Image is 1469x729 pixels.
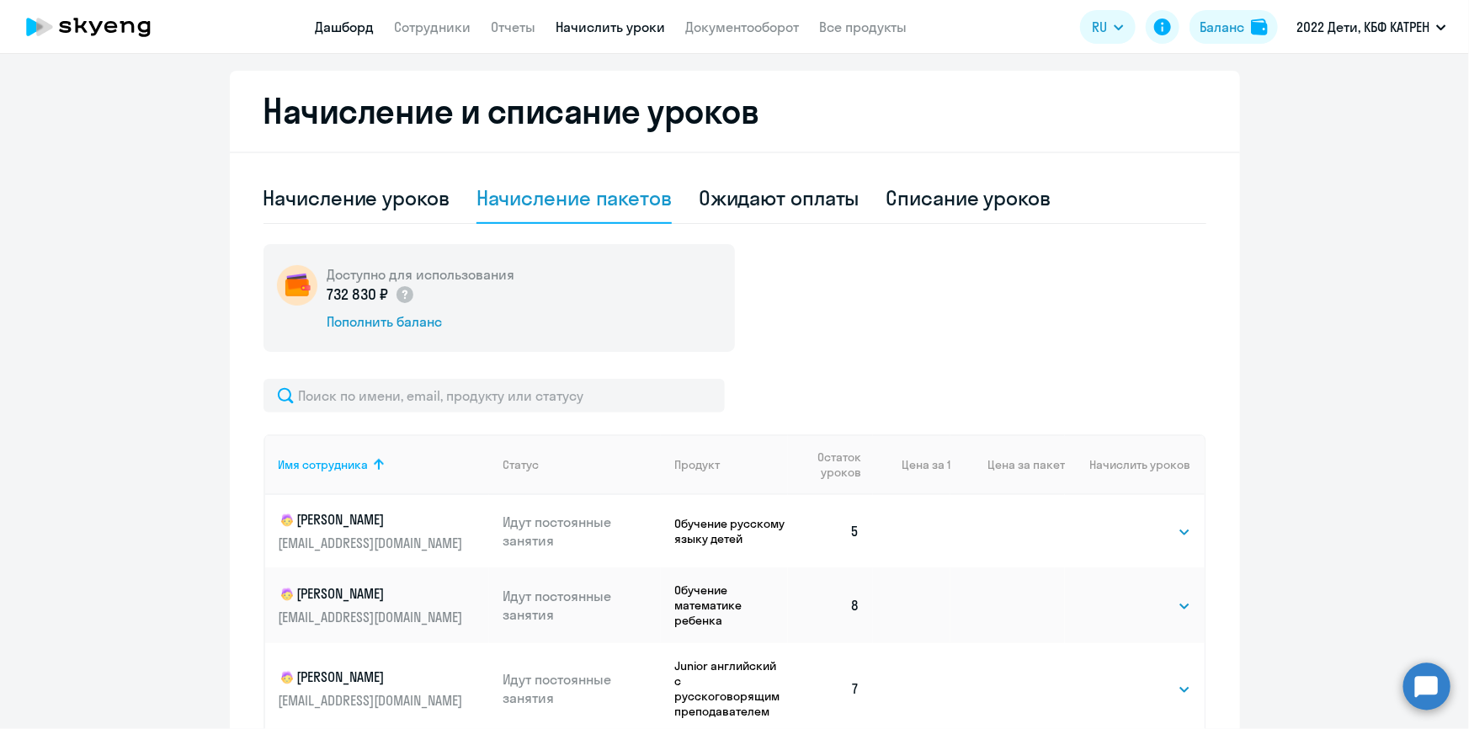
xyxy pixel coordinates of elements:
img: child [279,669,295,686]
p: Junior английский с русскоговорящим преподавателем [674,658,788,719]
div: Имя сотрудника [279,457,490,472]
a: Отчеты [492,19,536,35]
div: Баланс [1200,17,1244,37]
p: [PERSON_NAME] [279,668,467,688]
h5: Доступно для использования [327,265,515,284]
div: Списание уроков [886,184,1051,211]
img: balance [1251,19,1268,35]
div: Продукт [674,457,788,472]
span: Остаток уроков [801,450,861,480]
div: Начисление уроков [263,184,450,211]
a: Все продукты [820,19,907,35]
div: Начисление пакетов [476,184,672,211]
p: [EMAIL_ADDRESS][DOMAIN_NAME] [279,691,467,710]
span: RU [1092,17,1107,37]
div: Ожидают оплаты [699,184,860,211]
a: child[PERSON_NAME][EMAIL_ADDRESS][DOMAIN_NAME] [279,584,490,626]
input: Поиск по имени, email, продукту или статусу [263,379,725,412]
p: [EMAIL_ADDRESS][DOMAIN_NAME] [279,608,467,626]
h2: Начисление и списание уроков [263,91,1206,131]
th: Цена за пакет [950,434,1065,495]
a: child[PERSON_NAME][EMAIL_ADDRESS][DOMAIN_NAME] [279,668,490,710]
button: 2022 Дети, КБФ КАТРЕН [1288,7,1455,47]
p: [EMAIL_ADDRESS][DOMAIN_NAME] [279,534,467,552]
th: Цена за 1 [873,434,950,495]
p: [PERSON_NAME] [279,510,467,530]
div: Имя сотрудника [279,457,369,472]
a: Дашборд [316,19,375,35]
p: Обучение математике ребенка [674,583,788,628]
p: Идут постоянные занятия [503,670,661,707]
div: Статус [503,457,539,472]
p: 732 830 ₽ [327,284,416,306]
td: 8 [788,567,874,643]
div: Статус [503,457,661,472]
td: 5 [788,495,874,567]
img: child [279,512,295,529]
img: wallet-circle.png [277,265,317,306]
div: Остаток уроков [801,450,874,480]
th: Начислить уроков [1065,434,1204,495]
div: Пополнить баланс [327,312,515,331]
p: Обучение русскому языку детей [674,516,788,546]
a: Начислить уроки [556,19,666,35]
a: Документооборот [686,19,800,35]
button: RU [1080,10,1136,44]
a: child[PERSON_NAME][EMAIL_ADDRESS][DOMAIN_NAME] [279,510,490,552]
div: Продукт [674,457,720,472]
p: 2022 Дети, КБФ КАТРЕН [1296,17,1429,37]
a: Сотрудники [395,19,471,35]
p: Идут постоянные занятия [503,587,661,624]
img: child [279,586,295,603]
p: [PERSON_NAME] [279,584,467,604]
p: Идут постоянные занятия [503,513,661,550]
button: Балансbalance [1190,10,1278,44]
